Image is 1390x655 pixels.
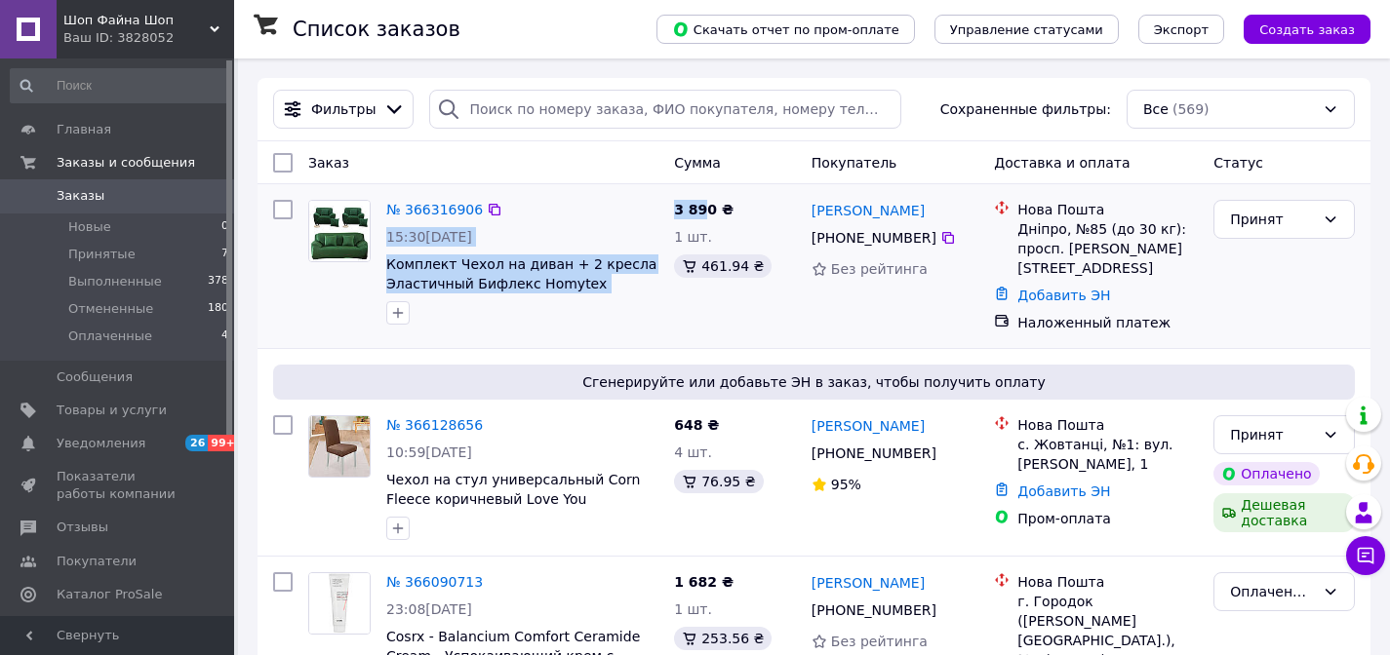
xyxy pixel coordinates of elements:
span: 23:08[DATE] [386,601,472,617]
a: Чехол на стул универсальный Corn Fleece коричневый Love You Коричневый [386,472,640,526]
span: 26 [185,435,208,451]
a: № 366316906 [386,202,483,217]
span: 4 [221,327,228,345]
a: [PERSON_NAME] [812,573,925,593]
span: Фильтры [311,99,376,119]
div: 461.94 ₴ [674,254,772,278]
span: 4 шт. [674,444,712,460]
h1: Список заказов [293,18,460,41]
div: Пром-оплата [1017,509,1198,528]
div: Дешевая доставка [1213,493,1355,532]
span: Все [1143,99,1169,119]
div: Принят [1230,209,1315,230]
span: Управление статусами [950,22,1103,37]
span: Заказ [308,155,349,171]
img: Фото товару [309,416,370,477]
span: 1 682 ₴ [674,574,734,590]
span: Отмененные [68,300,153,318]
span: 10:59[DATE] [386,444,472,460]
span: 648 ₴ [674,417,719,433]
div: Нова Пошта [1017,572,1198,592]
div: Оплачено [1213,462,1319,485]
button: Экспорт [1138,15,1224,44]
div: с. Жовтанці, №1: вул. [PERSON_NAME], 1 [1017,435,1198,474]
a: Фото товару [308,415,371,478]
div: Нова Пошта [1017,415,1198,435]
span: Экспорт [1154,22,1209,37]
img: Фото товару [309,573,370,634]
span: Выполненные [68,273,162,290]
span: Сообщения [57,368,133,386]
span: Каталог ProSale [57,586,162,603]
span: 1 шт. [674,229,712,245]
span: Товары и услуги [57,402,167,419]
span: Новые [68,218,111,236]
span: Покупатели [57,553,137,570]
span: Покупатель [812,155,897,171]
span: 1 шт. [674,601,712,617]
div: Ваш ID: 3828052 [63,29,234,47]
span: Отзывы [57,519,108,536]
span: (569) [1172,101,1210,117]
span: Заказы [57,187,104,205]
button: Управление статусами [934,15,1119,44]
a: № 366128656 [386,417,483,433]
span: Показатели работы компании [57,468,180,503]
span: 95% [831,477,861,492]
span: 180 [208,300,228,318]
span: 7 [221,246,228,263]
div: Дніпро, №85 (до 30 кг): просп. [PERSON_NAME][STREET_ADDRESS] [1017,219,1198,278]
span: Главная [57,121,111,138]
div: [PHONE_NUMBER] [808,597,940,624]
span: Уведомления [57,435,145,452]
span: Создать заказ [1259,22,1355,37]
span: 3 890 ₴ [674,202,734,217]
div: Оплаченный [1230,581,1315,602]
input: Поиск [10,68,230,103]
div: Нова Пошта [1017,200,1198,219]
span: Скачать отчет по пром-оплате [672,20,899,38]
a: Фото товару [308,200,371,262]
div: [PHONE_NUMBER] [808,224,940,251]
a: Комплект Чехол на диван + 2 кресла Эластичный Бифлекс Homytex Зеленый [386,256,656,311]
span: Шоп Файна Шоп [63,12,210,29]
span: Принятые [68,246,136,263]
div: 76.95 ₴ [674,470,763,493]
a: № 366090713 [386,574,483,590]
div: Наложенный платеж [1017,313,1198,332]
span: Без рейтинга [831,634,928,649]
div: [PHONE_NUMBER] [808,440,940,467]
button: Скачать отчет по пром-оплате [656,15,915,44]
button: Создать заказ [1244,15,1370,44]
span: 99+ [208,435,240,451]
div: 253.56 ₴ [674,627,772,650]
a: Фото товару [308,572,371,635]
a: [PERSON_NAME] [812,201,925,220]
span: Сохраненные фильтры: [940,99,1111,119]
a: Добавить ЭН [1017,483,1110,499]
button: Чат с покупателем [1346,536,1385,575]
span: Доставка и оплата [994,155,1130,171]
a: [PERSON_NAME] [812,416,925,436]
span: 0 [221,218,228,236]
span: Статус [1213,155,1263,171]
a: Добавить ЭН [1017,288,1110,303]
span: Без рейтинга [831,261,928,277]
a: Создать заказ [1224,20,1370,36]
span: Сумма [674,155,721,171]
span: Оплаченные [68,327,152,345]
span: 378 [208,273,228,290]
span: Заказы и сообщения [57,154,195,172]
input: Поиск по номеру заказа, ФИО покупателя, номеру телефона, Email, номеру накладной [429,90,901,129]
div: Принят [1230,424,1315,445]
span: Сгенерируйте или добавьте ЭН в заказ, чтобы получить оплату [281,372,1347,392]
span: 15:30[DATE] [386,229,472,245]
img: Фото товару [309,201,370,261]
